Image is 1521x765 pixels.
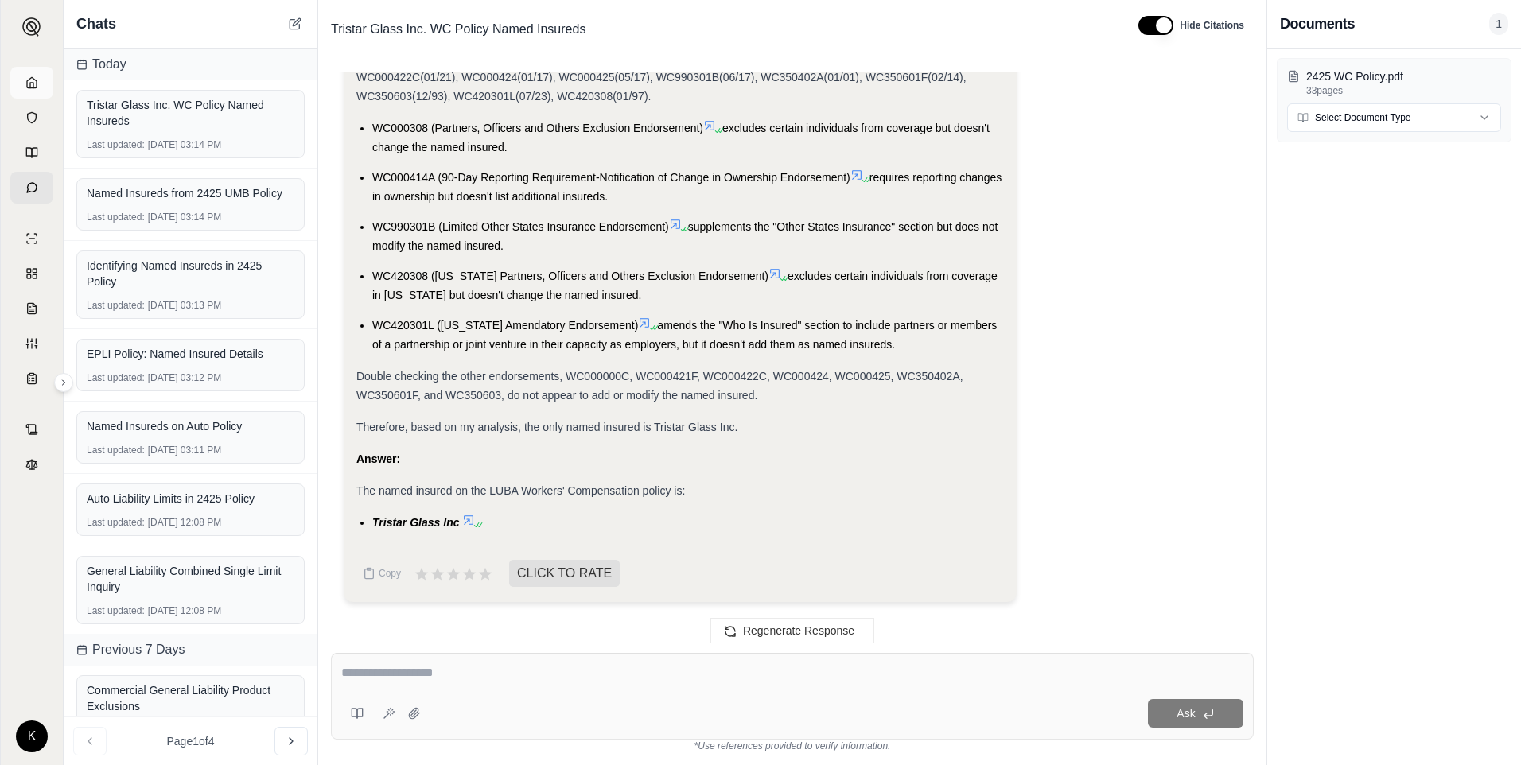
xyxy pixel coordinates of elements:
button: Ask [1148,699,1243,728]
div: EPLI Policy: Named Insured Details [87,346,294,362]
div: Previous 7 Days [64,634,317,666]
span: Last updated: [87,299,145,312]
button: Expand sidebar [16,11,48,43]
span: WC420308 ([US_STATE] Partners, Officers and Others Exclusion Endorsement) [372,270,768,282]
a: Home [10,67,53,99]
span: Regenerate Response [743,624,854,637]
strong: Answer: [356,452,400,465]
a: Single Policy [10,223,53,254]
span: 1 [1489,13,1508,35]
button: 2425 WC Policy.pdf33pages [1287,68,1501,97]
a: Coverage Table [10,363,53,394]
a: Chat [10,172,53,204]
span: Tristar Glass Inc. WC Policy Named Insureds [325,17,592,42]
img: Expand sidebar [22,17,41,37]
span: WC000308 (Partners, Officers and Others Exclusion Endorsement) [372,122,703,134]
div: [DATE] 12:08 PM [87,516,294,529]
span: Double checking the other endorsements, WC000000C, WC000421F, WC000422C, WC000424, WC000425, WC35... [356,370,963,402]
span: WC990301B (Limited Other States Insurance Endorsement) [372,220,669,233]
div: [DATE] 03:14 PM [87,211,294,223]
span: amends the "Who Is Insured" section to include partners or members of a partnership or joint vent... [372,319,997,351]
div: [DATE] 12:08 PM [87,604,294,617]
span: The named insured on the LUBA Workers' Compensation policy is: [356,484,685,497]
div: General Liability Combined Single Limit Inquiry [87,563,294,595]
div: Auto Liability Limits in 2425 Policy [87,491,294,507]
span: Now, let's look for endorsements or schedules that might modify the named insured. I will review ... [356,33,1002,103]
span: Hide Citations [1180,19,1244,32]
p: 33 pages [1306,84,1501,97]
a: Claim Coverage [10,293,53,324]
div: K [16,720,48,752]
span: Therefore, based on my analysis, the only named insured is Tristar Glass Inc. [356,421,737,433]
h3: Documents [1280,13,1355,35]
div: Tristar Glass Inc. WC Policy Named Insureds [87,97,294,129]
p: 2425 WC Policy.pdf [1306,68,1501,84]
div: Edit Title [325,17,1119,42]
div: [DATE] 03:12 PM [87,371,294,384]
a: Contract Analysis [10,414,53,445]
a: Legal Search Engine [10,449,53,480]
span: supplements the "Other States Insurance" section but does not modify the named insured. [372,220,998,252]
a: Prompt Library [10,137,53,169]
span: Page 1 of 4 [167,733,215,749]
span: Copy [379,567,401,580]
button: Regenerate Response [710,618,874,643]
a: Policy Comparisons [10,258,53,289]
span: Last updated: [87,211,145,223]
span: WC420301L ([US_STATE] Amendatory Endorsement) [372,319,638,332]
div: *Use references provided to verify information. [331,740,1254,752]
div: [DATE] 03:14 PM [87,138,294,151]
div: Today [64,49,317,80]
span: requires reporting changes in ownership but doesn't list additional insureds. [372,171,1002,203]
span: Last updated: [87,138,145,151]
div: Identifying Named Insureds in 2425 Policy [87,258,294,289]
span: Last updated: [87,371,145,384]
span: Last updated: [87,444,145,456]
button: Copy [356,557,407,589]
span: WC000414A (90-Day Reporting Requirement-Notification of Change in Ownership Endorsement) [372,171,850,184]
span: Chats [76,13,116,35]
span: Last updated: [87,604,145,617]
span: Last updated: [87,516,145,529]
a: Documents Vault [10,102,53,134]
span: excludes certain individuals from coverage but doesn't change the named insured. [372,122,990,153]
button: Expand sidebar [54,373,73,392]
span: CLICK TO RATE [509,560,620,587]
div: Named Insureds on Auto Policy [87,418,294,434]
div: [DATE] 03:11 PM [87,444,294,456]
div: Commercial General Liability Product Exclusions [87,682,294,714]
span: Ask [1177,707,1195,720]
button: New Chat [286,14,305,33]
span: excludes certain individuals from coverage in [US_STATE] but doesn't change the named insured. [372,270,998,301]
span: Tristar Glass Inc [372,516,459,529]
a: Custom Report [10,328,53,359]
div: Named Insureds from 2425 UMB Policy [87,185,294,201]
div: [DATE] 03:13 PM [87,299,294,312]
